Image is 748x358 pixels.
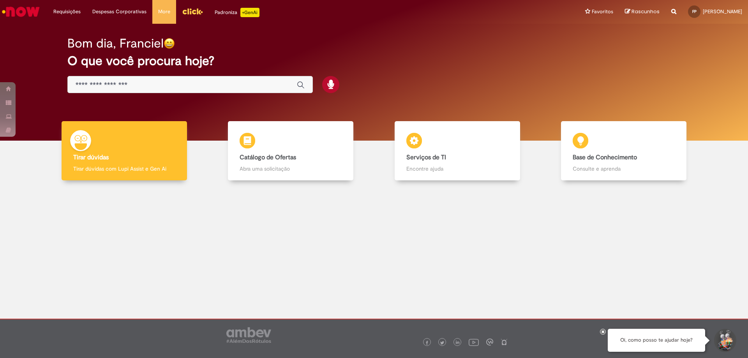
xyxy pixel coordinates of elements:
button: Iniciar Conversa de Suporte [713,329,736,352]
h2: O que você procura hoje? [67,54,681,68]
p: Encontre ajuda [406,165,508,173]
a: Catálogo de Ofertas Abra uma solicitação [208,121,374,181]
b: Tirar dúvidas [73,153,109,161]
a: Rascunhos [625,8,660,16]
span: More [158,8,170,16]
a: Serviços de TI Encontre ajuda [374,121,541,181]
span: Rascunhos [632,8,660,15]
p: Abra uma solicitação [240,165,342,173]
img: logo_footer_ambev_rotulo_gray.png [226,327,271,343]
img: logo_footer_workplace.png [486,339,493,346]
img: click_logo_yellow_360x200.png [182,5,203,17]
b: Base de Conhecimento [573,153,637,161]
img: logo_footer_facebook.png [425,341,429,345]
p: Consulte e aprenda [573,165,675,173]
div: Oi, como posso te ajudar hoje? [608,329,705,352]
img: logo_footer_youtube.png [469,337,479,347]
span: Despesas Corporativas [92,8,146,16]
h2: Bom dia, Franciel [67,37,164,50]
b: Catálogo de Ofertas [240,153,296,161]
img: happy-face.png [164,38,175,49]
img: logo_footer_naosei.png [501,339,508,346]
span: Favoritos [592,8,613,16]
span: [PERSON_NAME] [703,8,742,15]
p: +GenAi [240,8,259,17]
a: Base de Conhecimento Consulte e aprenda [541,121,707,181]
img: ServiceNow [1,4,41,19]
p: Tirar dúvidas com Lupi Assist e Gen Ai [73,165,175,173]
div: Padroniza [215,8,259,17]
img: logo_footer_twitter.png [440,341,444,345]
img: logo_footer_linkedin.png [456,340,460,345]
b: Serviços de TI [406,153,446,161]
span: FP [692,9,697,14]
a: Tirar dúvidas Tirar dúvidas com Lupi Assist e Gen Ai [41,121,208,181]
span: Requisições [53,8,81,16]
